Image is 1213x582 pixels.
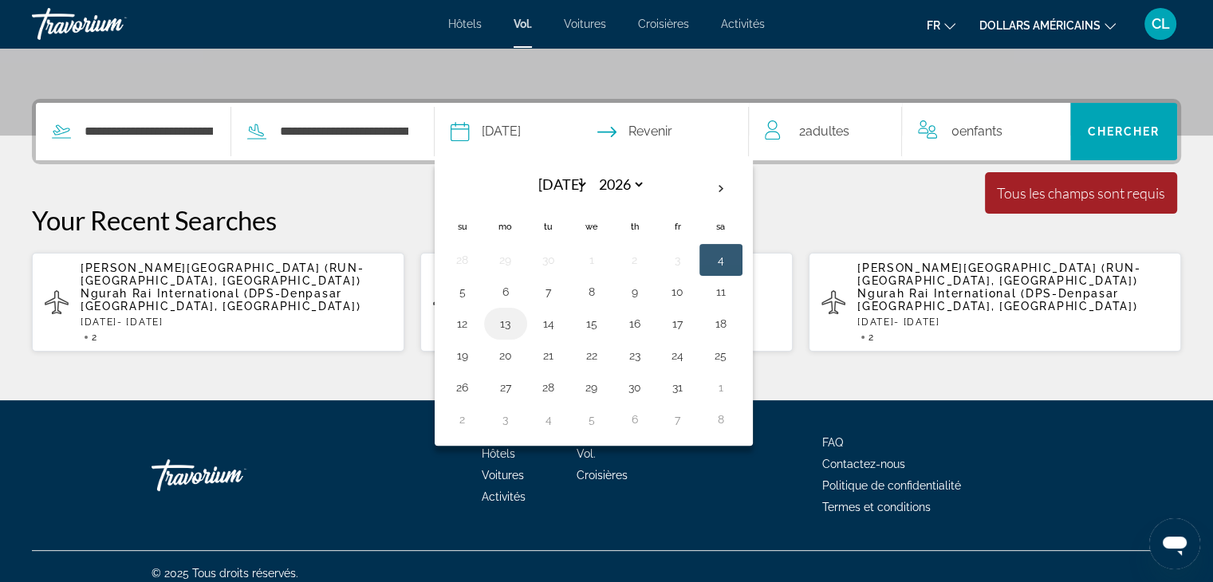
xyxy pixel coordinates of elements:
button: Day 28 [450,249,475,271]
a: Voitures [564,18,606,30]
button: Day 27 [493,376,518,399]
a: Travorium [32,3,191,45]
iframe: Bouton de lancement de la fenêtre de messagerie [1149,518,1200,569]
button: Day 13 [493,313,518,335]
p: [DATE] - [DATE] [81,317,392,328]
a: Contactez-nous [822,458,905,470]
button: Search [1070,103,1177,160]
a: Activités [721,18,765,30]
button: Day 1 [708,376,734,399]
button: Day 12 [450,313,475,335]
button: Day 4 [536,408,561,431]
span: Ngurah Rai International (DPS-Denpasar [GEOGRAPHIC_DATA], [GEOGRAPHIC_DATA]) [857,287,1137,313]
button: Day 9 [622,281,648,303]
a: Activités [482,490,526,503]
a: Vol. [514,18,532,30]
button: Day 18 [708,313,734,335]
select: Select year [593,171,645,199]
a: Vol. [577,447,596,460]
button: Day 5 [450,281,475,303]
button: Day 6 [493,281,518,303]
button: Day 28 [536,376,561,399]
button: Next month [699,171,742,207]
button: Day 20 [493,344,518,367]
select: Select month [537,171,589,199]
div: Search widget [36,103,1177,160]
button: Day 30 [536,249,561,271]
p: [DATE] - [DATE] [857,317,1168,328]
font: fr [927,19,940,32]
a: Voitures [482,469,524,482]
button: Day 16 [622,313,648,335]
span: Chercher [1088,125,1160,138]
span: 0 [951,120,1002,143]
button: [PERSON_NAME][GEOGRAPHIC_DATA] (RUN-[GEOGRAPHIC_DATA], [GEOGRAPHIC_DATA]) Ngurah Rai Internationa... [420,252,793,352]
button: Day 19 [450,344,475,367]
span: 2 [868,332,875,343]
button: Day 8 [708,408,734,431]
button: Day 24 [665,344,691,367]
button: Travelers: 2 adults, 0 children [749,103,1069,160]
button: Day 25 [708,344,734,367]
button: Day 10 [665,281,691,303]
span: Enfants [959,124,1002,139]
p: Your Recent Searches [32,204,1181,236]
a: Termes et conditions [822,501,931,513]
button: Select return date [597,103,672,160]
a: Rentrer à la maison [152,451,311,499]
button: Day 31 [665,376,691,399]
a: Croisières [577,469,628,482]
button: Menu utilisateur [1140,7,1181,41]
button: Day 1 [579,249,605,271]
button: Day 23 [622,344,648,367]
button: Day 14 [536,313,561,335]
span: [PERSON_NAME][GEOGRAPHIC_DATA] (RUN-[GEOGRAPHIC_DATA], [GEOGRAPHIC_DATA]) [857,262,1140,287]
font: Hôtels [482,447,515,460]
button: Day 11 [708,281,734,303]
button: Day 29 [579,376,605,399]
button: Day 7 [536,281,561,303]
button: Day 15 [579,313,605,335]
button: Day 4 [708,249,734,271]
button: Day 26 [450,376,475,399]
button: [PERSON_NAME][GEOGRAPHIC_DATA] (RUN-[GEOGRAPHIC_DATA], [GEOGRAPHIC_DATA]) Ngurah Rai Internationa... [809,252,1181,352]
a: Hôtels [448,18,482,30]
button: Day 3 [493,408,518,431]
div: Tous les champs sont requis [997,184,1165,202]
span: [PERSON_NAME][GEOGRAPHIC_DATA] (RUN-[GEOGRAPHIC_DATA], [GEOGRAPHIC_DATA]) [81,262,364,287]
button: Day 6 [622,408,648,431]
a: Politique de confidentialité [822,479,961,492]
a: Croisières [638,18,689,30]
button: Day 29 [493,249,518,271]
a: FAQ [822,436,843,449]
span: 2 [798,120,849,143]
button: Day 22 [579,344,605,367]
button: Day 5 [579,408,605,431]
font: CL [1152,15,1170,32]
button: Day 21 [536,344,561,367]
font: © 2025 Tous droits réservés. [152,567,298,580]
button: Day 30 [622,376,648,399]
button: Changer de devise [979,14,1116,37]
table: Left calendar grid [441,171,742,435]
button: Day 7 [665,408,691,431]
button: [PERSON_NAME][GEOGRAPHIC_DATA] (RUN-[GEOGRAPHIC_DATA], [GEOGRAPHIC_DATA]) Ngurah Rai Internationa... [32,252,404,352]
button: Select depart date [451,103,521,160]
button: Day 17 [665,313,691,335]
button: Day 2 [622,249,648,271]
button: Day 3 [665,249,691,271]
button: Day 2 [450,408,475,431]
button: Changer de langue [927,14,955,37]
